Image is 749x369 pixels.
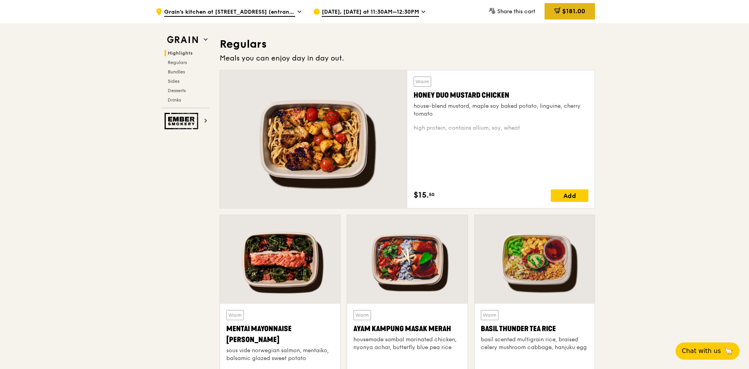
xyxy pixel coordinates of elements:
span: Highlights [168,50,193,56]
span: Bundles [168,69,185,75]
span: Sides [168,78,179,84]
div: Mentai Mayonnaise [PERSON_NAME] [226,323,334,345]
span: 50 [429,191,435,198]
span: Share this cart [497,8,535,15]
img: Ember Smokery web logo [165,113,201,129]
div: sous vide norwegian salmon, mentaiko, balsamic glazed sweet potato [226,347,334,362]
span: Drinks [168,97,181,103]
span: Regulars [168,60,187,65]
span: Grain's kitchen at [STREET_ADDRESS] (entrance along [PERSON_NAME][GEOGRAPHIC_DATA]) [164,8,295,17]
div: Meals you can enjoy day in day out. [220,53,595,64]
div: high protein, contains allium, soy, wheat [414,124,588,132]
span: 🦙 [724,346,733,356]
span: $181.00 [562,7,585,15]
div: Warm [353,310,371,320]
div: Warm [226,310,244,320]
div: house-blend mustard, maple soy baked potato, linguine, cherry tomato [414,102,588,118]
span: [DATE], [DATE] at 11:30AM–12:30PM [322,8,419,17]
span: Desserts [168,88,186,93]
button: Chat with us🦙 [676,342,740,360]
div: basil scented multigrain rice, braised celery mushroom cabbage, hanjuku egg [481,336,588,351]
div: Ayam Kampung Masak Merah [353,323,461,334]
div: Warm [481,310,498,320]
div: Honey Duo Mustard Chicken [414,90,588,101]
div: Basil Thunder Tea Rice [481,323,588,334]
img: Grain web logo [165,33,201,47]
div: Warm [414,77,431,87]
span: $15. [414,189,429,201]
h3: Regulars [220,37,595,51]
div: Add [551,189,588,202]
div: housemade sambal marinated chicken, nyonya achar, butterfly blue pea rice [353,336,461,351]
span: Chat with us [682,346,721,356]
